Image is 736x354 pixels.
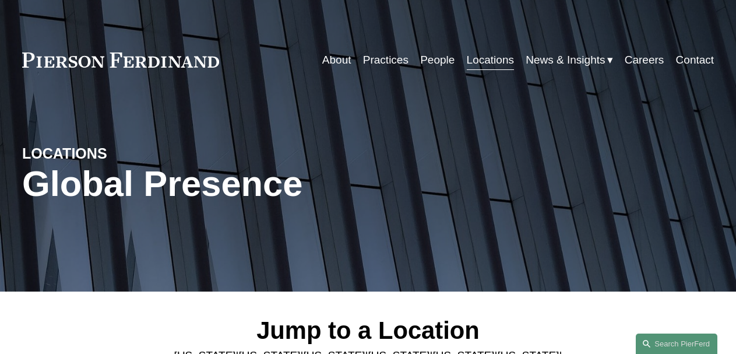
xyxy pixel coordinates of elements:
[22,145,195,163] h4: LOCATIONS
[420,49,455,71] a: People
[363,49,409,71] a: Practices
[526,50,605,70] span: News & Insights
[166,316,570,346] h2: Jump to a Location
[22,163,484,204] h1: Global Presence
[526,49,612,71] a: folder dropdown
[636,334,717,354] a: Search this site
[322,49,351,71] a: About
[676,49,714,71] a: Contact
[467,49,514,71] a: Locations
[625,49,664,71] a: Careers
